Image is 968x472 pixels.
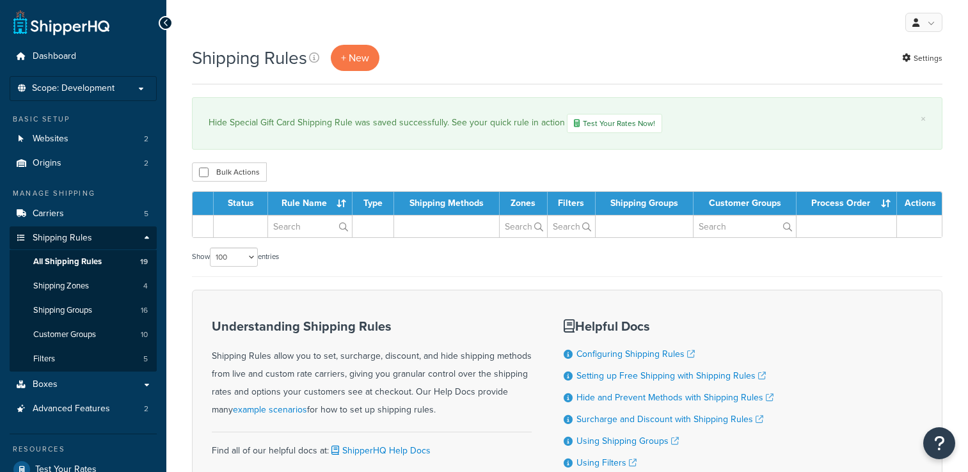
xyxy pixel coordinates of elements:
input: Search [694,216,796,237]
li: Filters [10,347,157,371]
li: Origins [10,152,157,175]
button: Bulk Actions [192,162,267,182]
button: Open Resource Center [923,427,955,459]
label: Show entries [192,248,279,267]
div: Manage Shipping [10,188,157,199]
th: Shipping Groups [596,192,694,215]
span: Filters [33,354,55,365]
div: Shipping Rules allow you to set, surcharge, discount, and hide shipping methods from live and cus... [212,319,532,419]
a: Shipping Zones 4 [10,274,157,298]
span: Origins [33,158,61,169]
div: Resources [10,444,157,455]
a: Websites 2 [10,127,157,151]
a: Shipping Rules [10,226,157,250]
span: Shipping Rules [33,233,92,244]
span: Advanced Features [33,404,110,414]
span: Scope: Development [32,83,115,94]
a: × [921,114,926,124]
span: 5 [144,208,148,219]
th: Shipping Methods [394,192,500,215]
div: Find all of our helpful docs at: [212,432,532,460]
select: Showentries [210,248,258,267]
span: 2 [144,158,148,169]
li: Advanced Features [10,397,157,421]
span: Shipping Groups [33,305,92,316]
h3: Understanding Shipping Rules [212,319,532,333]
th: Type [353,192,394,215]
a: Shipping Groups 16 [10,299,157,322]
span: Boxes [33,379,58,390]
li: Customer Groups [10,323,157,347]
p: + New [331,45,379,71]
li: Shipping Groups [10,299,157,322]
a: Setting up Free Shipping with Shipping Rules [576,369,766,382]
a: Advanced Features 2 [10,397,157,421]
th: Customer Groups [694,192,797,215]
span: 10 [141,329,148,340]
li: Shipping Rules [10,226,157,372]
span: 19 [140,256,148,267]
a: Filters 5 [10,347,157,371]
div: Basic Setup [10,114,157,125]
th: Actions [897,192,942,215]
h1: Shipping Rules [192,45,307,70]
input: Search [500,216,547,237]
a: Customer Groups 10 [10,323,157,347]
span: 2 [144,134,148,145]
span: All Shipping Rules [33,256,102,267]
div: Hide Special Gift Card Shipping Rule was saved successfully. See your quick rule in action [209,114,926,133]
a: ShipperHQ Help Docs [329,444,431,457]
a: ShipperHQ Home [13,10,109,35]
th: Rule Name [268,192,353,215]
input: Search [548,216,595,237]
a: Configuring Shipping Rules [576,347,695,361]
a: Surcharge and Discount with Shipping Rules [576,413,763,426]
a: Carriers 5 [10,202,157,226]
span: 4 [143,281,148,292]
a: Dashboard [10,45,157,68]
th: Process Order [797,192,897,215]
input: Search [268,216,352,237]
a: Test Your Rates Now! [567,114,662,133]
span: Shipping Zones [33,281,89,292]
th: Status [214,192,268,215]
a: Boxes [10,373,157,397]
li: Websites [10,127,157,151]
li: All Shipping Rules [10,250,157,274]
a: All Shipping Rules 19 [10,250,157,274]
span: 5 [143,354,148,365]
a: example scenarios [233,403,307,416]
th: Zones [500,192,548,215]
a: Hide and Prevent Methods with Shipping Rules [576,391,774,404]
span: 2 [144,404,148,414]
h3: Helpful Docs [564,319,774,333]
a: Using Shipping Groups [576,434,679,448]
span: Carriers [33,208,64,219]
span: Websites [33,134,68,145]
li: Shipping Zones [10,274,157,298]
a: Origins 2 [10,152,157,175]
a: Using Filters [576,456,637,469]
th: Filters [548,192,596,215]
a: Settings [902,49,942,67]
span: 16 [141,305,148,316]
span: Dashboard [33,51,76,62]
span: Customer Groups [33,329,96,340]
li: Carriers [10,202,157,226]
